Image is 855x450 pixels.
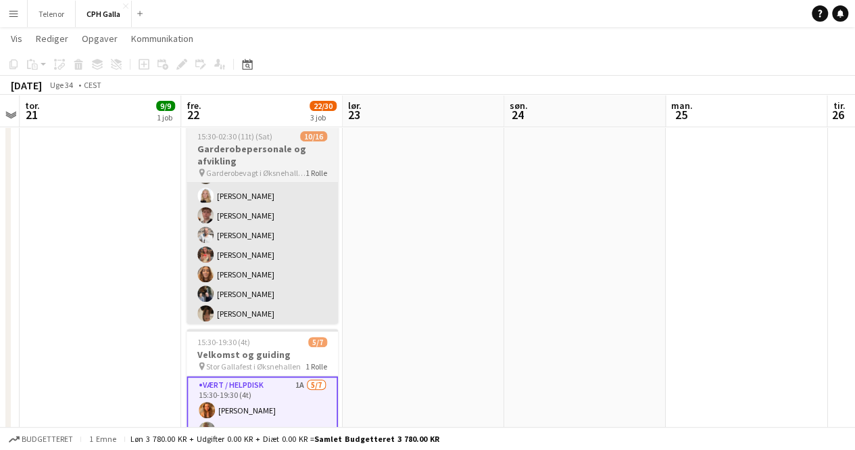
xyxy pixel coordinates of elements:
a: Kommunikation [126,30,199,47]
span: 24 [508,107,528,122]
span: Opgaver [82,32,118,45]
div: Løn 3 780.00 KR + Udgifter 0.00 KR + Diæt 0.00 KR = [130,434,439,444]
div: [DATE] [11,78,42,92]
button: Budgetteret [7,432,75,447]
span: lør. [348,99,362,112]
span: Uge 34 [45,80,78,90]
span: Rediger [36,32,68,45]
span: tor. [25,99,40,112]
div: CEST [84,80,101,90]
span: Kommunikation [131,32,193,45]
h3: Velkomst og guiding [187,348,338,361]
span: 1 emne [87,434,119,444]
span: 25 [669,107,693,122]
span: 9/9 [156,101,175,111]
button: Telenor [28,1,76,27]
div: 3 job [310,112,336,122]
a: Rediger [30,30,74,47]
span: 22/30 [310,101,337,111]
span: 15:30-02:30 (11t) (Sat) [197,131,272,141]
span: Budgetteret [22,434,73,444]
span: 1 Rolle [306,168,327,178]
span: fre. [187,99,201,112]
span: 15:30-19:30 (4t) [197,337,250,347]
span: 21 [23,107,40,122]
span: Stor Gallafest i Øksnehallen [206,361,301,372]
span: 22 [185,107,201,122]
span: man. [671,99,693,112]
span: 23 [346,107,362,122]
span: 10/16 [300,131,327,141]
span: Samlet budgetteret 3 780.00 KR [314,434,439,444]
app-job-card: 15:30-02:30 (11t) (Sat)10/16Garderobepersonale og afvikling Garderobevagt i Øksnehallen til stor ... [187,123,338,323]
span: tir. [833,99,845,112]
span: 1 Rolle [306,361,327,372]
button: CPH Galla [76,1,132,27]
a: Vis [5,30,28,47]
span: 26 [831,107,845,122]
span: Vis [11,32,22,45]
h3: Garderobepersonale og afvikling [187,143,338,167]
a: Opgaver [76,30,123,47]
span: Garderobevagt i Øksnehallen til stor gallafest [206,168,306,178]
span: 5/7 [308,337,327,347]
span: søn. [510,99,528,112]
div: 1 job [157,112,174,122]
